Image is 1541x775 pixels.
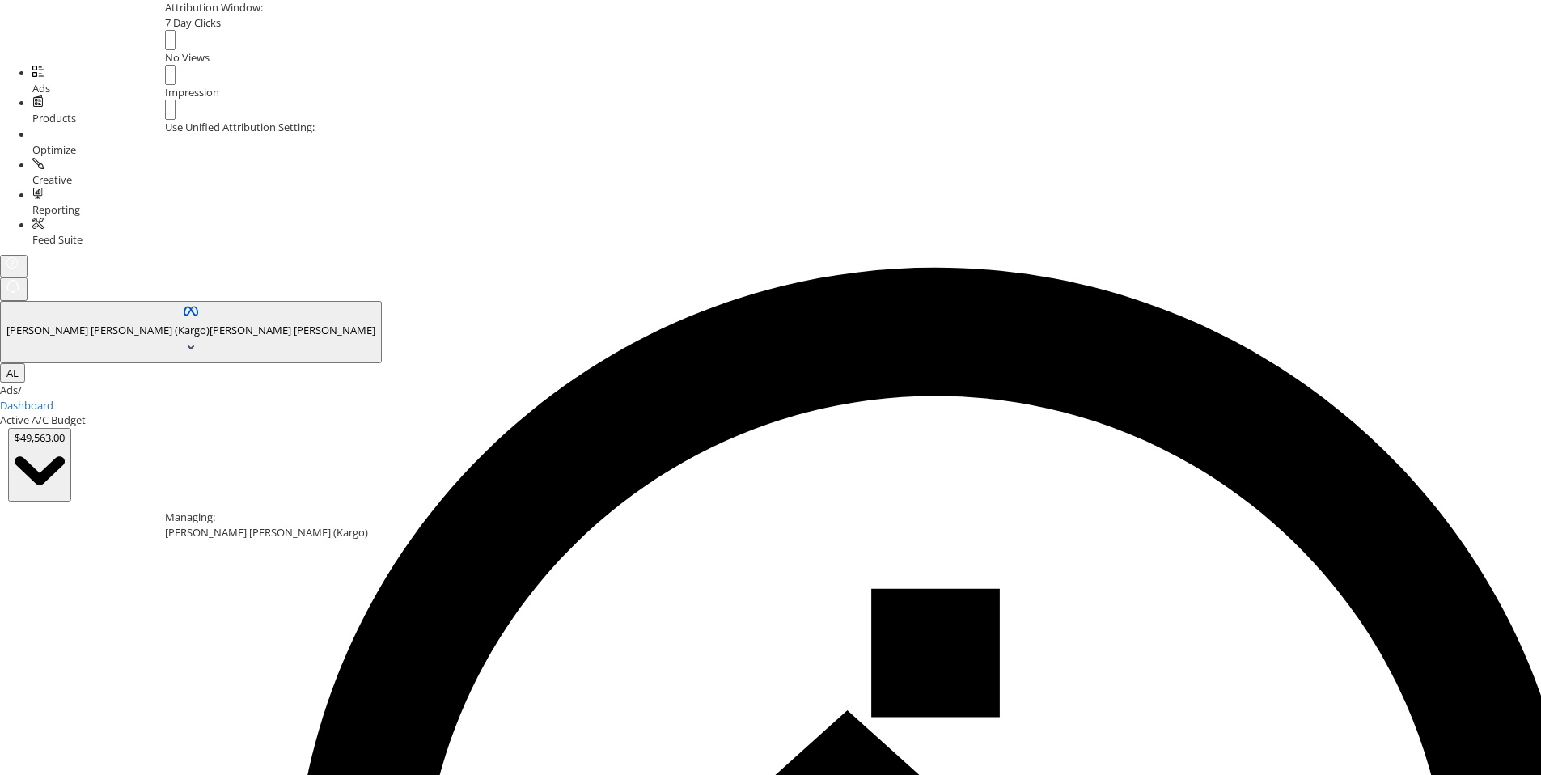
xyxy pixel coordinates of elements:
span: AL [6,366,19,380]
span: Creative [32,172,72,187]
span: Ads [32,81,50,95]
span: No Views [165,50,210,65]
span: Feed Suite [32,232,83,247]
span: / [18,383,22,397]
span: Optimize [32,142,76,157]
span: Products [32,111,76,125]
button: $49,563.00 [8,428,71,502]
span: [PERSON_NAME] [PERSON_NAME] (Kargo) [6,323,210,337]
span: Reporting [32,202,80,217]
div: $49,563.00 [15,430,65,446]
label: Use Unified Attribution Setting: [165,120,315,135]
span: Impression [165,85,219,100]
span: 7 Day Clicks [165,15,221,30]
